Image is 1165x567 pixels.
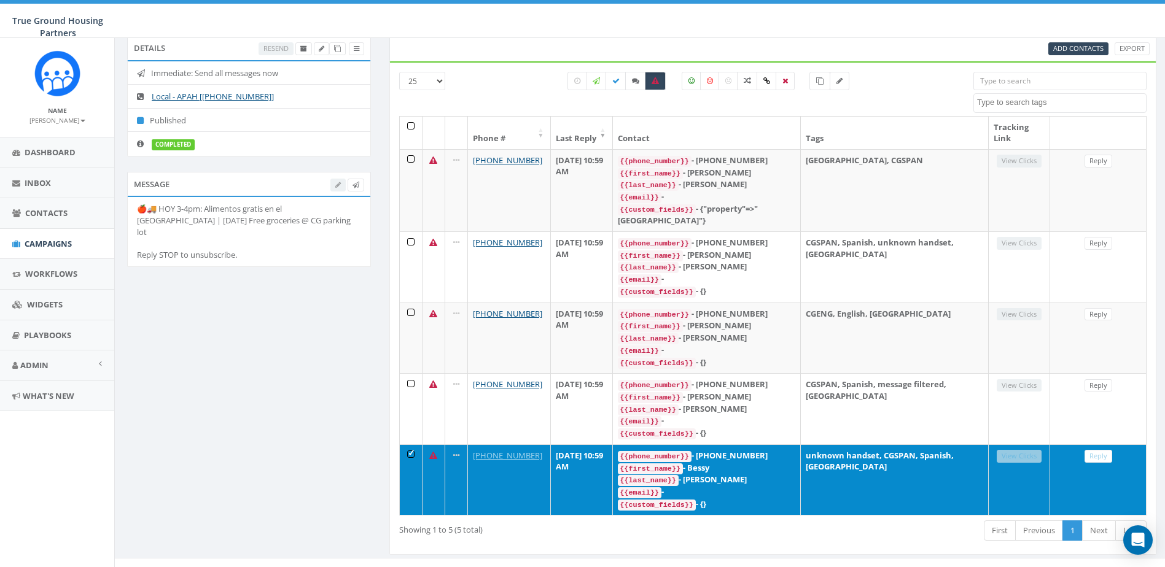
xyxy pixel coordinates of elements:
code: {{last_name}} [618,180,679,191]
code: {{last_name}} [618,475,679,486]
td: unknown handset, CGSPAN, Spanish, [GEOGRAPHIC_DATA] [801,444,989,515]
div: - [PERSON_NAME] [618,474,795,486]
td: [DATE] 10:59 AM [551,373,613,444]
td: [DATE] 10:59 AM [551,149,613,231]
a: Reply [1085,237,1112,250]
th: Tags [801,117,989,149]
li: Published [128,108,370,133]
code: {{email}} [618,487,661,498]
span: View Campaign Delivery Statistics [354,44,359,53]
a: Reply [1085,450,1112,463]
i: Published [137,117,150,125]
label: Delivered [606,72,626,90]
small: [PERSON_NAME] [29,116,85,125]
div: - [PERSON_NAME] [618,249,795,261]
code: {{custom_fields}} [618,428,696,439]
code: {{last_name}} [618,333,679,344]
div: Showing 1 to 5 (5 total) [399,519,700,536]
div: Message [127,172,371,196]
a: Export [1115,42,1150,55]
label: Mixed [737,72,758,90]
code: {{first_name}} [618,321,683,332]
code: {{phone_number}} [618,380,692,391]
a: First [984,520,1016,541]
i: Immediate: Send all messages now [137,69,151,77]
span: Campaigns [25,238,72,249]
span: True Ground Housing Partners [12,15,103,39]
span: Send Message [836,75,843,86]
span: Send Test Message [353,180,359,189]
textarea: Search [977,97,1146,108]
div: - [PHONE_NUMBER] [618,308,795,320]
div: - [PERSON_NAME] [618,179,795,191]
div: - [PERSON_NAME] [618,332,795,344]
div: - [618,415,795,427]
label: Replied [625,72,646,90]
td: CGENG, English, [GEOGRAPHIC_DATA] [801,303,989,374]
code: {{phone_number}} [618,451,692,462]
code: {{email}} [618,416,661,427]
a: [PHONE_NUMBER] [473,308,542,319]
th: Last Reply: activate to sort column ascending [551,117,613,149]
code: {{email}} [618,345,661,357]
div: - [PHONE_NUMBER] [618,379,795,391]
td: CGSPAN, Spanish, unknown handset, [GEOGRAPHIC_DATA] [801,231,989,303]
div: Details [127,36,371,60]
span: Inbox [25,177,51,188]
a: [PHONE_NUMBER] [473,450,542,461]
a: [PHONE_NUMBER] [473,155,542,166]
span: What's New [23,390,74,401]
div: - {} [618,357,795,369]
span: Edit Campaign Title [319,44,324,53]
div: - [618,486,795,498]
a: Last [1115,520,1147,541]
span: Add Contacts to Campaign [816,75,824,86]
code: {{phone_number}} [618,309,692,320]
a: [PERSON_NAME] [29,114,85,125]
label: Pending [567,72,587,90]
img: Rally_Corp_Logo_1.png [34,50,80,96]
a: [PHONE_NUMBER] [473,237,542,248]
small: Name [48,106,67,115]
code: {{email}} [618,274,661,285]
code: {{last_name}} [618,262,679,273]
a: [PHONE_NUMBER] [473,379,542,390]
a: 1 [1062,520,1083,541]
div: - {} [618,498,795,511]
span: Admin [20,360,49,371]
td: [DATE] 10:59 AM [551,303,613,374]
a: Reply [1085,155,1112,168]
div: - [PERSON_NAME] [618,261,795,273]
th: Phone #: activate to sort column ascending [468,117,551,149]
div: 🍎🚚 HOY 3-4pm: Alimentos gratis en el [GEOGRAPHIC_DATA] | [DATE] Free groceries @ CG parking lot R... [137,203,361,260]
label: Removed [776,72,795,90]
div: - [618,191,795,203]
label: Sending [586,72,607,90]
div: - [PERSON_NAME] [618,320,795,332]
code: {{custom_fields}} [618,204,696,215]
code: {{custom_fields}} [618,499,696,511]
a: Reply [1085,379,1112,392]
span: Clone Campaign [334,44,341,53]
label: Neutral [719,72,738,90]
span: Dashboard [25,147,76,158]
input: Type to search [973,72,1147,90]
code: {{first_name}} [618,250,683,261]
label: Link Clicked [757,72,777,90]
code: {{custom_fields}} [618,287,696,298]
span: Add Contacts [1053,44,1104,53]
code: {{email}} [618,192,661,203]
div: - [618,344,795,357]
td: CGSPAN, Spanish, message filtered, [GEOGRAPHIC_DATA] [801,373,989,444]
code: {{custom_fields}} [618,358,696,369]
code: {{first_name}} [618,392,683,403]
div: - [PERSON_NAME] [618,391,795,403]
td: [GEOGRAPHIC_DATA], CGSPAN [801,149,989,231]
div: - {"property"=>"[GEOGRAPHIC_DATA]"} [618,203,795,226]
code: {{first_name}} [618,168,683,179]
code: {{phone_number}} [618,238,692,249]
a: Next [1082,520,1116,541]
span: Contacts [25,207,68,218]
div: - [618,273,795,285]
div: Open Intercom Messenger [1123,525,1153,555]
